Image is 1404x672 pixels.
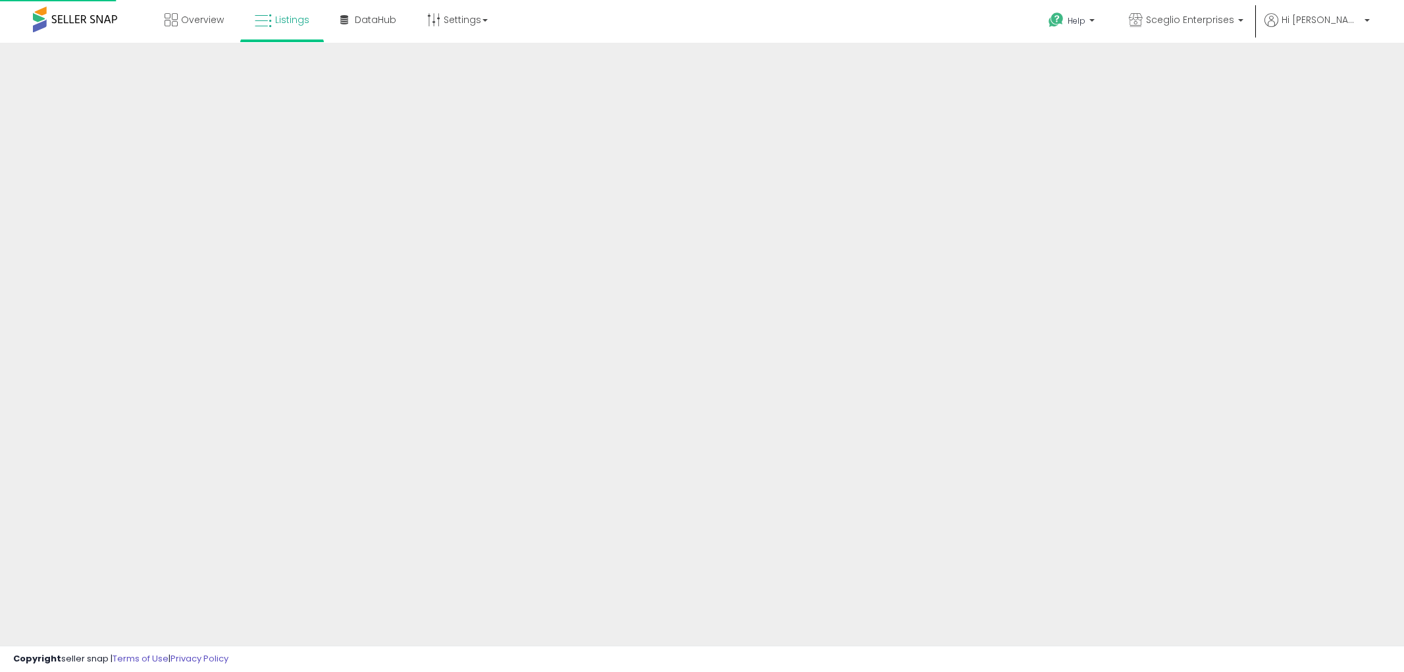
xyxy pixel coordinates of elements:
[1282,13,1361,26] span: Hi [PERSON_NAME]
[1068,15,1085,26] span: Help
[1038,2,1108,43] a: Help
[1264,13,1370,43] a: Hi [PERSON_NAME]
[355,13,396,26] span: DataHub
[1048,12,1064,28] i: Get Help
[275,13,309,26] span: Listings
[1146,13,1234,26] span: Sceglio Enterprises
[181,13,224,26] span: Overview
